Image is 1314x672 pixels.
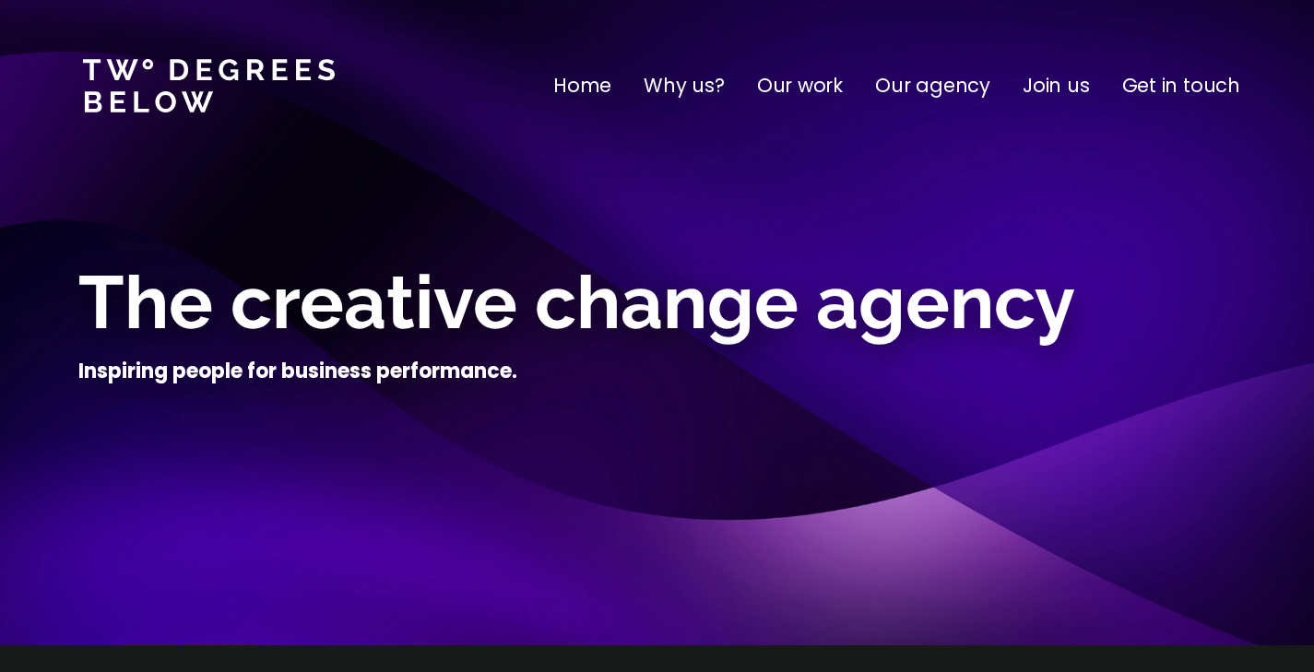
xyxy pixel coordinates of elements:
[78,259,1075,346] span: The creative change agency
[644,71,725,100] a: Why us?
[1023,71,1090,100] a: Join us
[875,71,990,100] a: Our agency
[1122,71,1240,100] a: Get in touch
[757,71,843,100] a: Our work
[553,71,611,100] a: Home
[78,358,517,385] h4: Inspiring people for business performance.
